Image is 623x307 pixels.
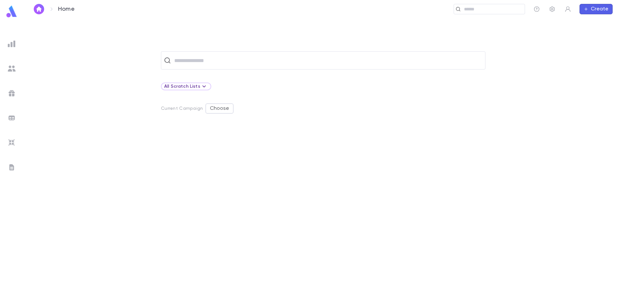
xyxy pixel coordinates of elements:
img: logo [5,5,18,18]
img: reports_grey.c525e4749d1bce6a11f5fe2a8de1b229.svg [8,40,16,48]
img: campaigns_grey.99e729a5f7ee94e3726e6486bddda8f1.svg [8,89,16,97]
div: All Scratch Lists [164,83,208,90]
button: Choose [205,103,234,114]
img: home_white.a664292cf8c1dea59945f0da9f25487c.svg [35,6,43,12]
img: imports_grey.530a8a0e642e233f2baf0ef88e8c9fcb.svg [8,139,16,147]
img: batches_grey.339ca447c9d9533ef1741baa751efc33.svg [8,114,16,122]
p: Current Campaign [161,106,203,111]
button: Create [580,4,613,14]
p: Home [58,6,75,13]
div: All Scratch Lists [161,83,211,90]
img: letters_grey.7941b92b52307dd3b8a917253454ce1c.svg [8,163,16,171]
img: students_grey.60c7aba0da46da39d6d829b817ac14fc.svg [8,65,16,72]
